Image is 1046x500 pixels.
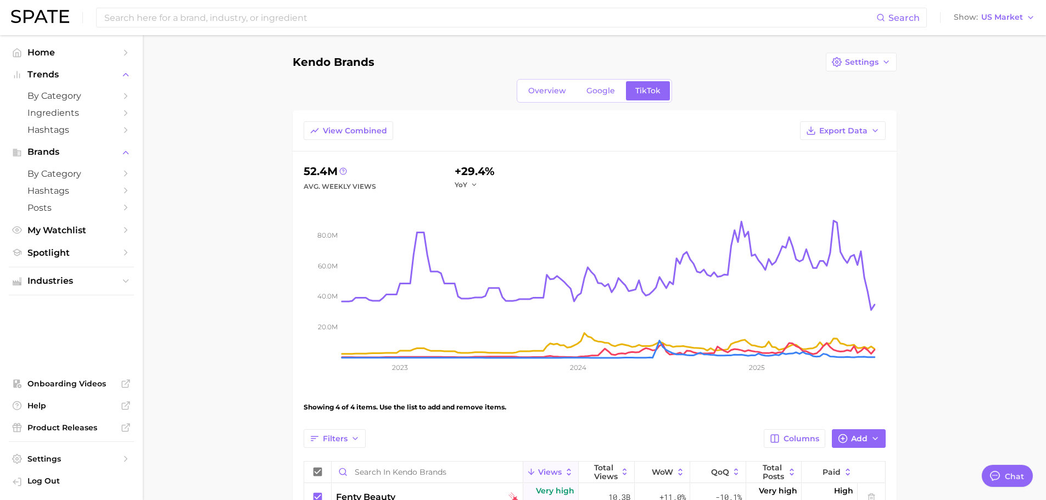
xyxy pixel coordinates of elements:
button: WoW [635,462,690,483]
tspan: 2024 [569,363,586,372]
span: Very high [759,484,797,497]
span: Trends [27,70,115,80]
button: Paid [802,462,857,483]
h1: Kendo Brands [293,56,374,68]
span: Overview [528,86,566,95]
div: Avg. Weekly Views [304,180,376,193]
span: My Watchlist [27,225,115,235]
span: WoW [652,468,673,476]
span: Ingredients [27,108,115,118]
a: Help [9,397,134,414]
span: Home [27,47,115,58]
span: Log Out [27,476,125,486]
a: by Category [9,165,134,182]
div: 52.4m [304,162,376,180]
a: Settings [9,451,134,467]
tspan: 20.0m [318,323,338,331]
span: Product Releases [27,423,115,432]
span: Search [888,13,920,23]
a: Spotlight [9,244,134,261]
span: Add [851,434,868,443]
a: Product Releases [9,419,134,436]
a: Onboarding Videos [9,375,134,392]
span: Spotlight [27,248,115,258]
span: Google [586,86,615,95]
span: YoY [455,180,467,189]
span: Filters [323,434,348,443]
a: Home [9,44,134,61]
a: by Category [9,87,134,104]
span: Settings [845,58,879,67]
button: View Combined [304,121,393,140]
span: Help [27,401,115,411]
button: Filters [304,429,366,448]
button: YoY [455,180,478,189]
tspan: 2025 [748,363,764,372]
span: Total Views [594,463,618,481]
input: Search in Kendo Brands [332,462,523,482]
button: Views [523,462,579,483]
button: Settings [826,53,897,71]
span: Onboarding Videos [27,379,115,389]
span: Paid [823,468,841,476]
a: Google [577,81,624,100]
span: View Combined [323,126,387,136]
div: +29.4% [455,162,495,180]
a: Ingredients [9,104,134,121]
span: Hashtags [27,186,115,196]
button: Total Views [579,462,634,483]
span: by Category [27,91,115,101]
tspan: 60.0m [318,262,338,270]
a: Hashtags [9,121,134,138]
tspan: 80.0m [317,231,338,239]
div: Showing 4 of 4 items. Use the list to add and remove items. [304,392,886,423]
span: Settings [27,454,115,464]
span: Show [954,14,978,20]
span: Hashtags [27,125,115,135]
span: Posts [27,203,115,213]
img: SPATE [11,10,69,23]
input: Search here for a brand, industry, or ingredient [103,8,876,27]
span: Views [538,468,562,476]
a: Posts [9,199,134,216]
span: QoQ [711,468,729,476]
span: Very high [536,484,574,497]
span: TikTok [635,86,661,95]
button: Total Posts [746,462,802,483]
a: TikTok [626,81,670,100]
span: Columns [784,434,819,443]
button: Add [832,429,886,448]
button: Export Data [800,121,886,140]
button: Trends [9,66,134,83]
span: US Market [981,14,1023,20]
span: High [834,484,853,497]
button: Brands [9,144,134,160]
span: by Category [27,168,115,179]
button: ShowUS Market [951,10,1038,25]
a: Hashtags [9,182,134,199]
a: Log out. Currently logged in with e-mail jessica.barrett@kendobrands.com. [9,473,134,491]
button: Industries [9,273,134,289]
tspan: 40.0m [317,292,338,300]
span: Total Posts [763,463,785,481]
span: Industries [27,276,115,286]
a: My Watchlist [9,222,134,239]
button: QoQ [690,462,746,483]
span: Brands [27,147,115,157]
a: Overview [519,81,575,100]
button: Columns [764,429,825,448]
span: Export Data [819,126,868,136]
tspan: 2023 [392,363,408,372]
